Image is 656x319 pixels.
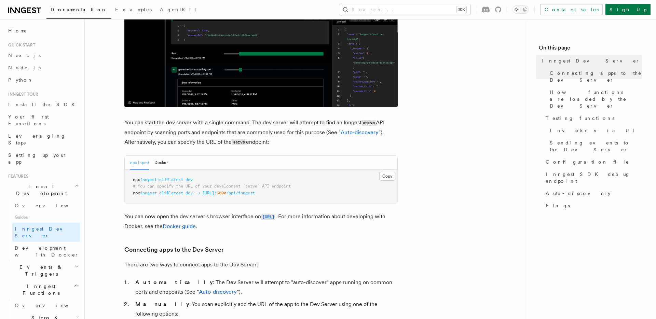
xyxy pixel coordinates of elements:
[8,152,67,165] span: Setting up your app
[547,67,642,86] a: Connecting apps to the Dev Server
[5,199,80,261] div: Local Development
[605,4,651,15] a: Sign Up
[5,283,74,296] span: Inngest Functions
[5,174,28,179] span: Features
[543,156,642,168] a: Configuration file
[124,118,398,147] p: You can start the dev server with a single command. The dev server will attempt to find an Innges...
[261,214,275,220] code: [URL]
[546,158,629,165] span: Configuration file
[5,49,80,61] a: Next.js
[5,280,80,299] button: Inngest Functions
[546,115,614,122] span: Testing functions
[539,55,642,67] a: Inngest Dev Server
[542,57,640,64] span: Inngest Dev Server
[12,199,80,212] a: Overview
[539,44,642,55] h4: On this page
[8,65,41,70] span: Node.js
[8,53,41,58] span: Next.js
[140,177,183,182] span: inngest-cli@latest
[543,168,642,187] a: Inngest SDK debug endpoint
[15,303,85,308] span: Overview
[5,74,80,86] a: Python
[550,127,641,134] span: Invoke via UI
[5,61,80,74] a: Node.js
[51,7,107,12] span: Documentation
[232,139,246,145] code: serve
[546,190,611,197] span: Auto-discovery
[512,5,529,14] button: Toggle dark mode
[217,191,226,195] span: 3000
[546,171,642,184] span: Inngest SDK debug endpoint
[133,177,140,182] span: npx
[160,7,196,12] span: AgentKit
[457,6,466,13] kbd: ⌘K
[46,2,111,19] a: Documentation
[195,191,200,195] span: -u
[226,191,255,195] span: /api/inngest
[199,289,237,295] a: Auto-discovery
[8,27,27,34] span: Home
[8,77,33,83] span: Python
[135,301,189,307] strong: Manually
[5,130,80,149] a: Leveraging Steps
[202,191,217,195] span: [URL]:
[543,187,642,199] a: Auto-discovery
[124,260,398,269] p: There are two ways to connect apps to the Dev Server:
[115,7,152,12] span: Examples
[547,137,642,156] a: Sending events to the Dev Server
[15,203,85,208] span: Overview
[550,139,642,153] span: Sending events to the Dev Server
[133,184,291,189] span: # You can specify the URL of your development `serve` API endpoint
[5,183,74,197] span: Local Development
[12,299,80,311] a: Overview
[540,4,603,15] a: Contact sales
[12,212,80,223] span: Guides
[135,279,213,286] strong: Automatically
[133,278,398,297] li: : The Dev Server will attempt to "auto-discover" apps running on common ports and endpoints (See ...
[163,223,196,230] a: Docker guide
[543,112,642,124] a: Testing functions
[5,261,80,280] button: Events & Triggers
[186,177,193,182] span: dev
[379,172,395,181] button: Copy
[261,213,275,220] a: [URL]
[5,264,74,277] span: Events & Triggers
[547,124,642,137] a: Invoke via UI
[5,149,80,168] a: Setting up your app
[133,191,140,195] span: npx
[5,42,35,48] span: Quick start
[186,191,193,195] span: dev
[124,245,224,254] a: Connecting apps to the Dev Server
[154,156,168,170] button: Docker
[8,133,66,145] span: Leveraging Steps
[5,180,80,199] button: Local Development
[550,70,642,83] span: Connecting apps to the Dev Server
[8,114,49,126] span: Your first Functions
[8,102,79,107] span: Install the SDK
[543,199,642,212] a: Flags
[130,156,149,170] button: npx (npm)
[124,212,398,231] p: You can now open the dev server's browser interface on . For more information about developing wi...
[5,92,38,97] span: Inngest tour
[111,2,156,18] a: Examples
[15,226,73,238] span: Inngest Dev Server
[550,89,642,109] span: How functions are loaded by the Dev Server
[361,120,376,126] code: serve
[5,111,80,130] a: Your first Functions
[5,98,80,111] a: Install the SDK
[339,4,470,15] button: Search...⌘K
[156,2,200,18] a: AgentKit
[140,191,183,195] span: inngest-cli@latest
[547,86,642,112] a: How functions are loaded by the Dev Server
[12,223,80,242] a: Inngest Dev Server
[15,245,79,258] span: Development with Docker
[5,25,80,37] a: Home
[341,129,379,136] a: Auto-discovery
[546,202,570,209] span: Flags
[12,242,80,261] a: Development with Docker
